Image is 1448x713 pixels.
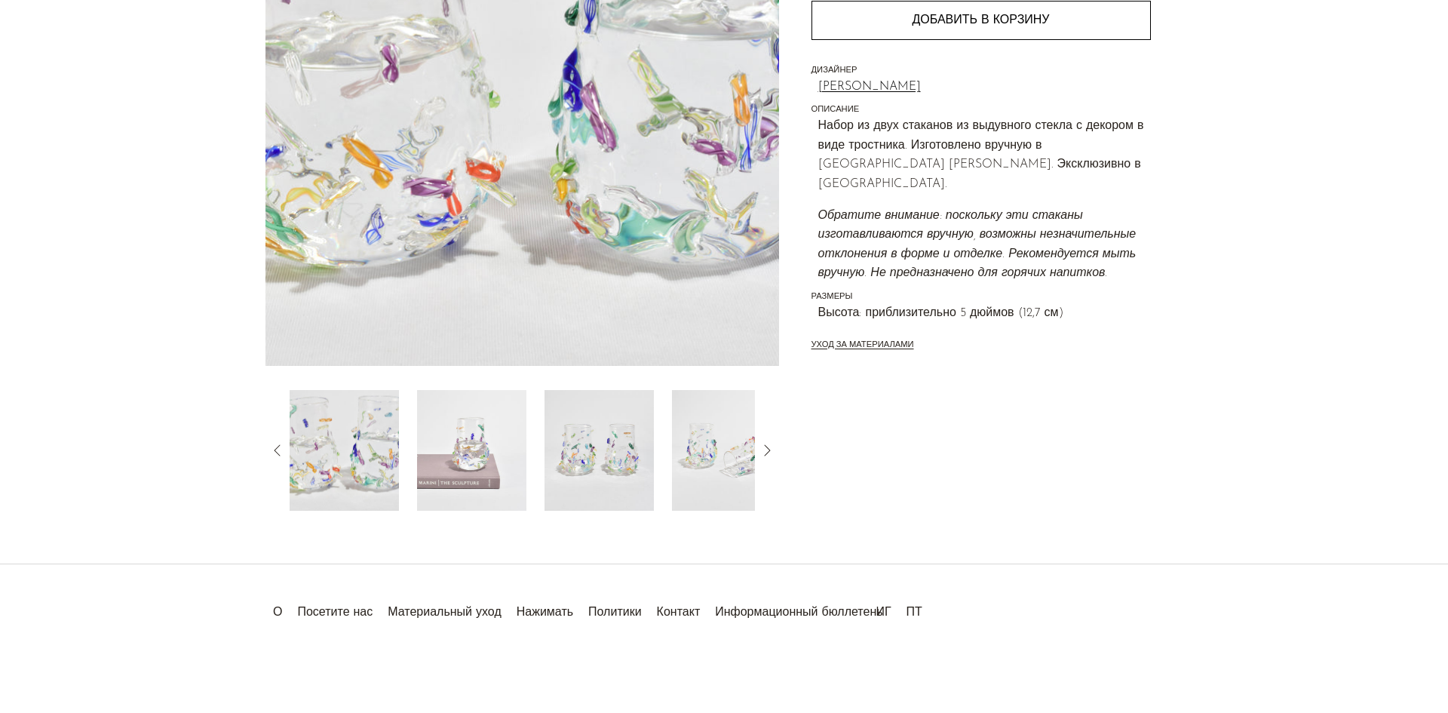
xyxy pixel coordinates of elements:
[811,341,914,349] font: УХОД ЗА МАТЕРИАЛАМИ
[811,66,857,75] font: ДИЗАЙНЕР
[672,390,781,511] img: Набор стаканов из дутого стекла
[818,78,1151,97] a: [PERSON_NAME]
[818,307,1063,319] font: Высота: приблизительно 5 дюймов (12,7 см)
[818,81,921,93] font: [PERSON_NAME]
[907,607,922,619] a: ПТ
[297,607,373,619] a: Посетите нас
[811,293,853,301] font: РАЗМЕРЫ
[517,607,573,619] a: Нажимать
[913,14,1050,26] font: Добавить в корзину
[417,390,526,511] img: Набор стаканов из дутого стекла
[265,595,891,623] ul: Быстрые ссылки
[811,340,914,352] button: УХОД ЗА МАТЕРИАЛАМИ
[545,390,654,511] img: Набор стаканов из дутого стекла
[811,1,1151,40] button: Добавить в корзину
[876,607,891,619] a: ИГ
[273,607,282,619] a: О
[818,120,1148,190] font: Набор из двух стаканов из выдувного стекла с декором в виде тростника. Изготовлено вручную в [GEO...
[811,106,860,114] font: ОПИСАНИЕ
[388,607,501,619] a: Материальный уход
[818,210,1140,280] font: Обратите внимание: поскольку эти стаканы изготавливаются вручную, возможны незначительные отклоне...
[868,595,929,623] ul: Социальные сети
[290,390,399,511] img: Набор стаканов из дутого стекла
